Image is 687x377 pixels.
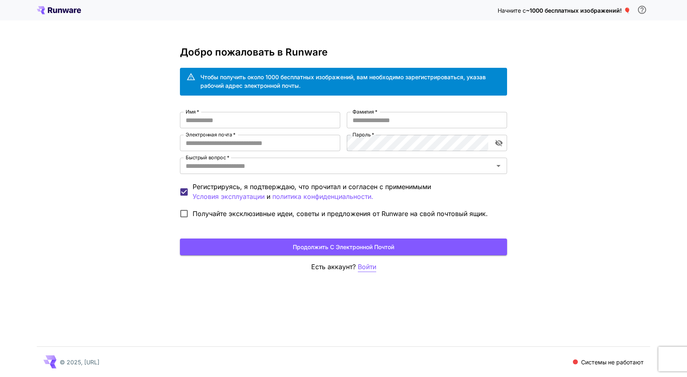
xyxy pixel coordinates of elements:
[193,192,265,202] button: Регистрируясь, я подтверждаю, что прочитал и согласен с применимыми и политика конфиденциальности.
[193,192,265,201] font: Условия эксплуатации
[180,46,328,58] font: Добро пожаловать в Runware
[272,192,373,202] button: Регистрируясь, я подтверждаю, что прочитал и согласен с применимыми Условия эксплуатации и
[186,132,232,138] font: Электронная почта
[267,192,270,201] font: и
[186,154,226,161] font: Быстрый вопрос
[180,239,507,255] button: Продолжить с электронной почтой
[193,210,488,218] font: Получайте эксклюзивные идеи, советы и предложения от Runware на свой почтовый ящик.
[311,263,356,271] font: Есть аккаунт?
[352,109,374,115] font: Фамилия
[358,262,376,272] button: Войти
[200,74,486,89] font: Чтобы получить около 1000 бесплатных изображений, вам необходимо зарегистрироваться, указав рабоч...
[634,2,650,18] button: Чтобы получить бесплатный кредит, вам необходимо зарегистрироваться, указав рабочий адрес электро...
[293,243,394,250] font: Продолжить с электронной почтой
[493,160,504,172] button: Открыть
[581,359,644,366] font: Системы не работают
[272,192,373,201] font: политика конфиденциальности.
[358,263,376,271] font: Войти
[186,109,196,115] font: Имя
[526,7,631,14] font: ~1000 бесплатных изображений! 🎈
[60,359,99,366] font: © 2025, [URL]
[352,132,370,138] font: Пароль
[498,7,526,14] font: Начните с
[492,136,506,150] button: включить видимость пароля
[193,183,431,191] font: Регистрируясь, я подтверждаю, что прочитал и согласен с применимыми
